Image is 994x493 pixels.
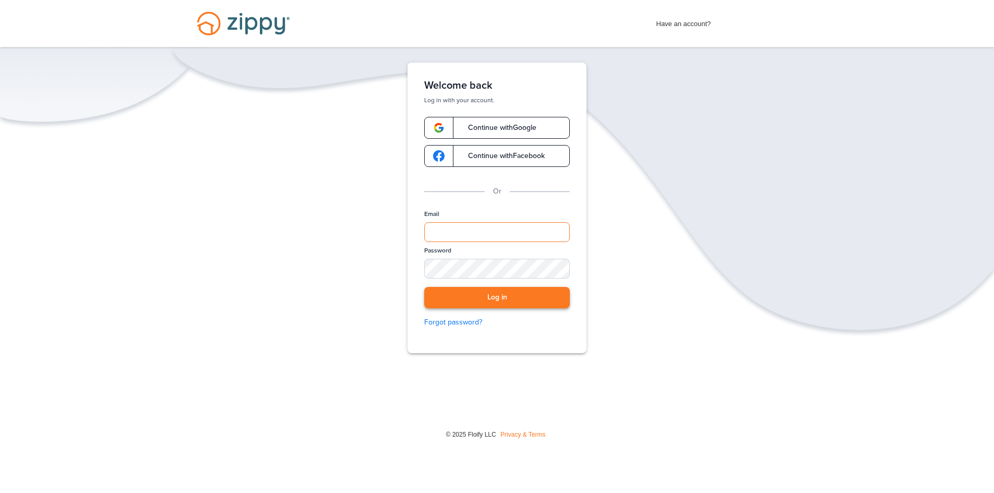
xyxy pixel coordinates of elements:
a: google-logoContinue withGoogle [424,117,570,139]
span: Have an account? [656,13,711,30]
img: google-logo [433,150,445,162]
img: google-logo [433,122,445,134]
input: Email [424,222,570,242]
span: Continue with Facebook [458,152,545,160]
p: Log in with your account. [424,96,570,104]
p: Or [493,186,501,197]
span: © 2025 Floify LLC [446,431,496,438]
h1: Welcome back [424,79,570,92]
span: Continue with Google [458,124,536,131]
a: google-logoContinue withFacebook [424,145,570,167]
label: Password [424,246,451,255]
label: Email [424,210,439,219]
input: Password [424,259,570,279]
a: Privacy & Terms [500,431,545,438]
a: Forgot password? [424,317,570,328]
button: Log in [424,287,570,308]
